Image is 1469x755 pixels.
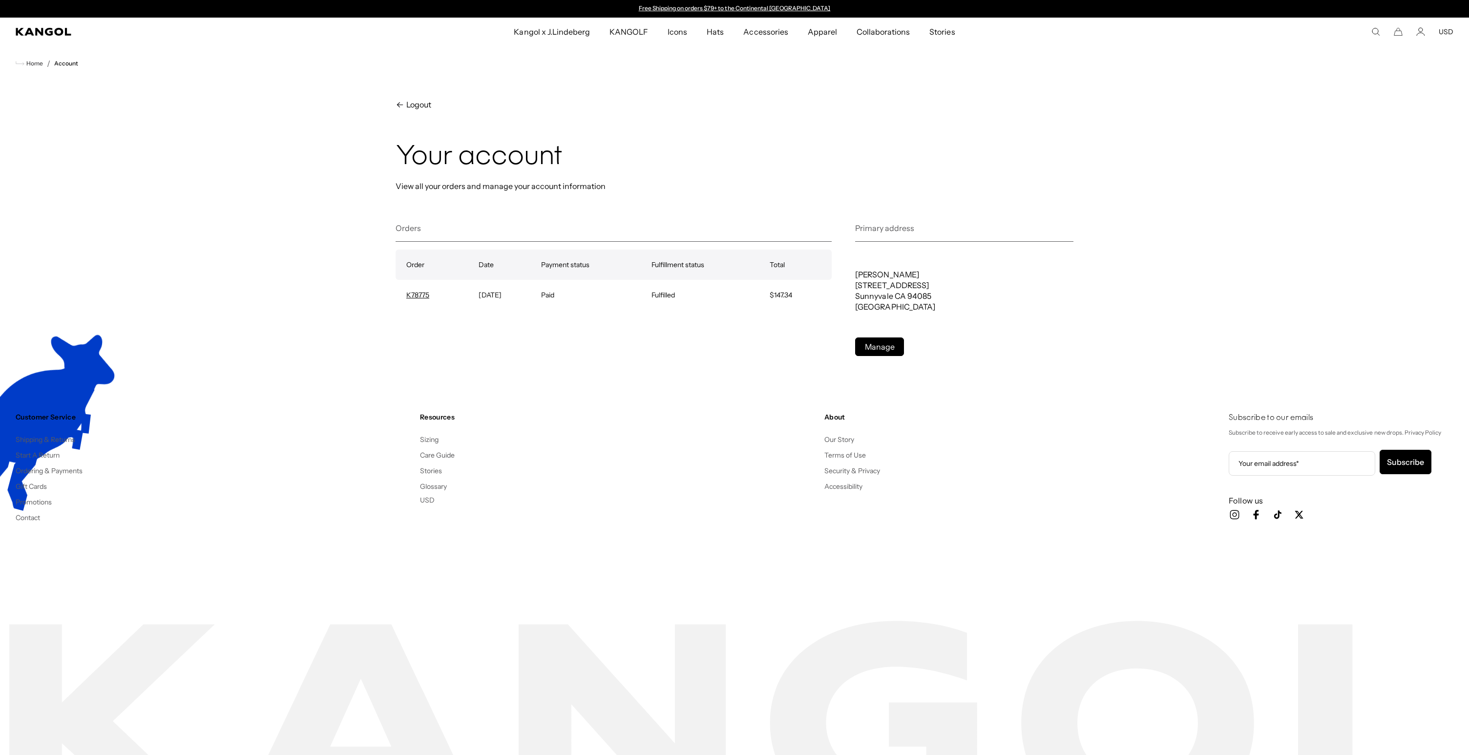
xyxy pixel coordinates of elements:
td: $147.34 [770,280,832,310]
h1: Your account [396,142,1073,173]
a: Terms of Use [824,451,866,460]
a: Security & Privacy [824,466,881,475]
a: Sizing [420,435,439,444]
td: Fulfilled [651,280,770,310]
a: Apparel [798,18,847,46]
p: Subscribe to receive early access to sale and exclusive new drops. Privacy Policy [1229,427,1453,438]
span: Stories [929,18,955,46]
a: Care Guide [420,451,455,460]
span: KANGOLF [609,18,648,46]
a: Collaborations [847,18,920,46]
span: Logout [404,99,431,110]
a: Stories [920,18,965,46]
summary: Search here [1371,27,1380,36]
span: Accessories [743,18,788,46]
button: Cart [1394,27,1403,36]
a: Accessibility [824,482,862,491]
p: [PERSON_NAME] [STREET_ADDRESS] Sunnyvale CA 94085 [GEOGRAPHIC_DATA] [855,269,1073,312]
a: Our Story [824,435,854,444]
span: Collaborations [857,18,910,46]
div: Announcement [634,5,835,13]
button: USD [1439,27,1453,36]
a: Contact [16,513,40,522]
a: Kangol x J.Lindeberg [504,18,600,46]
th: Payment status [541,250,651,280]
span: Home [24,60,43,67]
a: Free Shipping on orders $79+ to the Continental [GEOGRAPHIC_DATA] [639,4,831,12]
span: Icons [668,18,687,46]
span: Hats [707,18,724,46]
a: Icons [658,18,697,46]
a: Kangol [16,28,341,36]
a: Gift Cards [16,482,47,491]
a: Account [1416,27,1425,36]
a: Promotions [16,498,52,506]
a: Glossary [420,482,447,491]
h2: Primary address [855,223,1073,242]
a: KANGOLF [600,18,658,46]
td: Paid [541,280,651,310]
span: Kangol x J.Lindeberg [514,18,590,46]
th: Total [770,250,832,280]
a: Home [16,59,43,68]
div: View all your orders and manage your account information [396,181,1073,191]
th: Order [396,250,479,280]
a: Logout [396,99,1073,110]
button: USD [420,496,435,504]
h4: Customer Service [16,413,412,421]
h4: Subscribe to our emails [1229,413,1453,423]
a: Stories [420,466,442,475]
button: Subscribe [1380,450,1431,474]
h4: About [824,413,1221,421]
a: Ordering & Payments [16,466,83,475]
a: Accessories [734,18,797,46]
th: Date [479,250,542,280]
li: / [43,58,50,69]
span: Apparel [808,18,837,46]
th: Fulfillment status [651,250,770,280]
a: Order number K78775 [406,291,429,299]
a: Manage [855,337,904,356]
slideshow-component: Announcement bar [634,5,835,13]
a: Shipping & Returns [16,435,76,444]
h4: Resources [420,413,817,421]
a: Account [54,60,78,67]
a: Start A Return [16,451,60,460]
a: Hats [697,18,734,46]
h2: Orders [396,223,832,242]
time: [DATE] [479,291,502,299]
h3: Follow us [1229,495,1453,506]
div: 1 of 2 [634,5,835,13]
